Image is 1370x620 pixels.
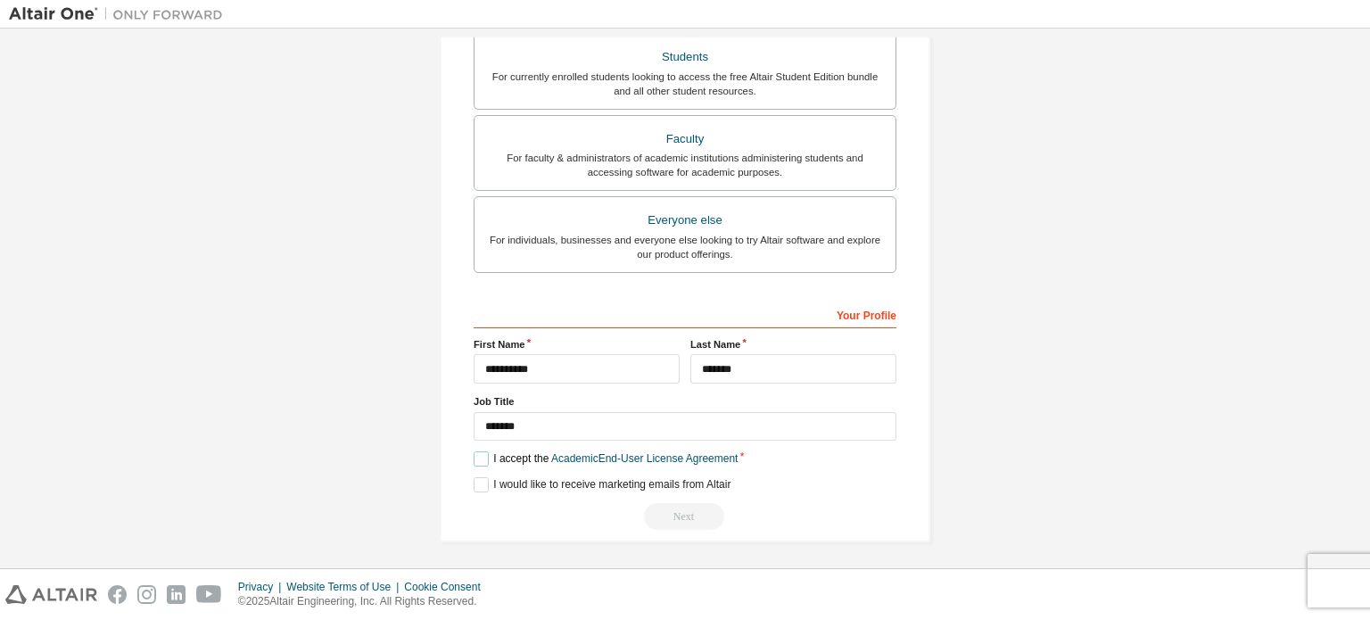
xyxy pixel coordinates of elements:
[196,585,222,604] img: youtube.svg
[474,394,896,409] label: Job Title
[474,300,896,328] div: Your Profile
[108,585,127,604] img: facebook.svg
[167,585,186,604] img: linkedin.svg
[238,580,286,594] div: Privacy
[485,208,885,233] div: Everyone else
[137,585,156,604] img: instagram.svg
[286,580,404,594] div: Website Terms of Use
[238,594,491,609] p: © 2025 Altair Engineering, Inc. All Rights Reserved.
[551,452,738,465] a: Academic End-User License Agreement
[485,45,885,70] div: Students
[474,451,738,467] label: I accept the
[690,337,896,351] label: Last Name
[9,5,232,23] img: Altair One
[474,503,896,530] div: Read and acccept EULA to continue
[5,585,97,604] img: altair_logo.svg
[474,337,680,351] label: First Name
[474,477,730,492] label: I would like to receive marketing emails from Altair
[485,127,885,152] div: Faculty
[404,580,491,594] div: Cookie Consent
[485,151,885,179] div: For faculty & administrators of academic institutions administering students and accessing softwa...
[485,233,885,261] div: For individuals, businesses and everyone else looking to try Altair software and explore our prod...
[485,70,885,98] div: For currently enrolled students looking to access the free Altair Student Edition bundle and all ...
